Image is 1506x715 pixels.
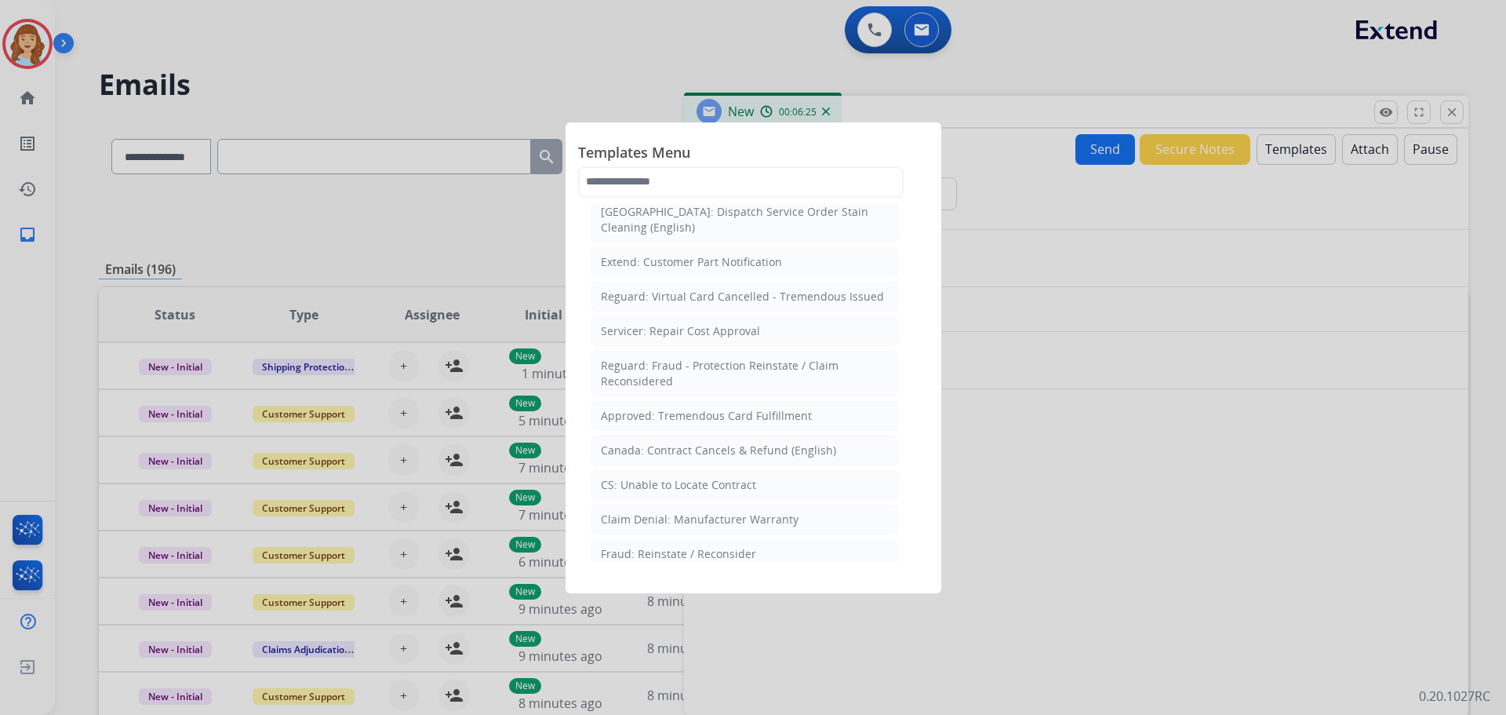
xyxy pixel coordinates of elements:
div: Extend: Customer Part Notification [601,254,782,270]
div: Approved: Tremendous Card Fulfillment [601,408,812,424]
div: Fraud: Reinstate / Reconsider [601,546,756,562]
div: Reguard: Virtual Card Cancelled - Tremendous Issued [601,289,884,305]
span: Templates Menu [578,141,929,166]
div: [GEOGRAPHIC_DATA]: Dispatch Service Order Stain Cleaning (English) [601,204,889,235]
div: Canada: Contract Cancels & Refund (English) [601,443,836,458]
div: Servicer: Repair Cost Approval [601,323,760,339]
div: Reguard: Fraud - Protection Reinstate / Claim Reconsidered [601,358,889,389]
div: Claim Denial: Manufacturer Warranty [601,512,798,527]
div: CS: Unable to Locate Contract [601,477,756,493]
